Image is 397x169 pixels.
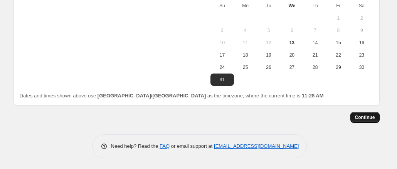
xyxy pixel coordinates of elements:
span: 24 [214,64,230,70]
a: [EMAIL_ADDRESS][DOMAIN_NAME] [214,143,299,149]
span: Fr [330,3,347,9]
span: 3 [214,27,230,33]
span: 4 [237,27,254,33]
button: Sunday August 3 2025 [210,24,234,37]
span: Dates and times shown above use as the timezone, where the current time is [20,93,324,99]
button: Thursday August 14 2025 [303,37,326,49]
button: Thursday August 21 2025 [303,49,326,61]
button: Tuesday August 5 2025 [257,24,280,37]
span: We [283,3,300,9]
b: 11:28 AM [302,93,324,99]
span: 6 [283,27,300,33]
span: 19 [260,52,277,58]
button: Friday August 8 2025 [327,24,350,37]
button: Sunday August 31 2025 [210,74,234,86]
button: Saturday August 23 2025 [350,49,373,61]
span: Continue [355,114,375,120]
span: Sa [353,3,370,9]
button: Friday August 15 2025 [327,37,350,49]
button: Monday August 4 2025 [234,24,257,37]
button: Saturday August 30 2025 [350,61,373,74]
button: Monday August 11 2025 [234,37,257,49]
button: Saturday August 2 2025 [350,12,373,24]
span: 21 [306,52,323,58]
button: Thursday August 7 2025 [303,24,326,37]
button: Saturday August 16 2025 [350,37,373,49]
span: 25 [237,64,254,70]
span: 27 [283,64,300,70]
button: Sunday August 10 2025 [210,37,234,49]
button: Continue [350,112,380,123]
span: 23 [353,52,370,58]
button: Wednesday August 27 2025 [280,61,303,74]
span: 9 [353,27,370,33]
span: 20 [283,52,300,58]
span: 8 [330,27,347,33]
button: Tuesday August 26 2025 [257,61,280,74]
span: Need help? Read the [111,143,160,149]
span: 16 [353,40,370,46]
span: Su [214,3,230,9]
span: 1 [330,15,347,21]
button: Monday August 25 2025 [234,61,257,74]
button: Sunday August 24 2025 [210,61,234,74]
span: 13 [283,40,300,46]
span: 29 [330,64,347,70]
span: 22 [330,52,347,58]
span: 18 [237,52,254,58]
button: Friday August 1 2025 [327,12,350,24]
button: Monday August 18 2025 [234,49,257,61]
span: Th [306,3,323,9]
span: 11 [237,40,254,46]
span: 7 [306,27,323,33]
span: 26 [260,64,277,70]
button: Thursday August 28 2025 [303,61,326,74]
span: Tu [260,3,277,9]
span: 2 [353,15,370,21]
span: 15 [330,40,347,46]
button: Today Wednesday August 13 2025 [280,37,303,49]
span: 17 [214,52,230,58]
button: Sunday August 17 2025 [210,49,234,61]
span: 10 [214,40,230,46]
button: Saturday August 9 2025 [350,24,373,37]
span: 28 [306,64,323,70]
button: Tuesday August 12 2025 [257,37,280,49]
button: Wednesday August 6 2025 [280,24,303,37]
a: FAQ [160,143,170,149]
button: Friday August 29 2025 [327,61,350,74]
span: 12 [260,40,277,46]
span: or email support at [170,143,214,149]
span: 14 [306,40,323,46]
button: Friday August 22 2025 [327,49,350,61]
span: Mo [237,3,254,9]
b: [GEOGRAPHIC_DATA]/[GEOGRAPHIC_DATA] [98,93,206,99]
button: Wednesday August 20 2025 [280,49,303,61]
span: 31 [214,77,230,83]
span: 5 [260,27,277,33]
span: 30 [353,64,370,70]
button: Tuesday August 19 2025 [257,49,280,61]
